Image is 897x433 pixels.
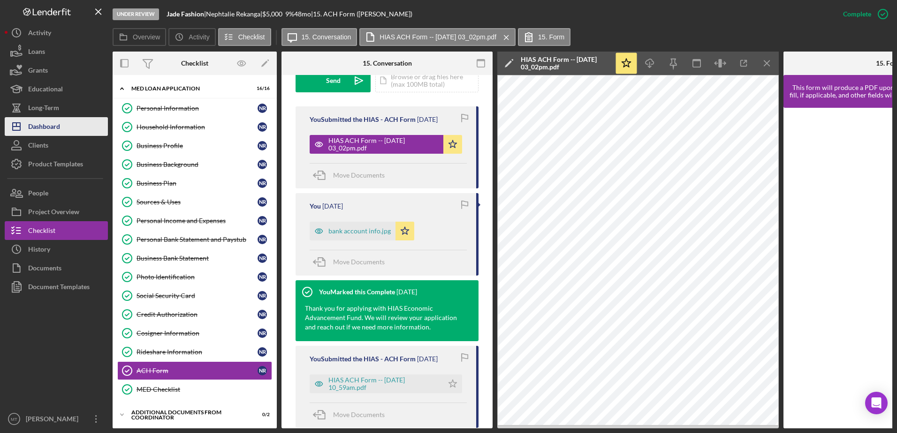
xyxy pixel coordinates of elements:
div: Photo Identification [137,273,258,281]
div: Under Review [113,8,159,20]
div: | 15. ACH Form ([PERSON_NAME]) [311,10,412,18]
span: $5,000 [262,10,282,18]
div: N R [258,160,267,169]
label: Checklist [238,33,265,41]
div: 48 mo [294,10,311,18]
button: Move Documents [310,164,394,187]
time: 2025-08-11 18:53 [322,202,343,210]
div: Sources & Uses [137,198,258,206]
div: 0 / 2 [253,412,270,418]
div: MED Checklist [137,386,272,393]
label: 15. Form [538,33,564,41]
a: Personal InformationNR [117,99,272,118]
div: Personal Bank Statement and Paystub [137,236,258,243]
div: N R [258,310,267,319]
button: HIAS ACH Form -- [DATE] 10_59am.pdf [310,374,462,393]
a: Credit AuthorizationNR [117,305,272,324]
div: 16 / 16 [253,86,270,91]
div: Complete [843,5,871,23]
button: 15. Conversation [281,28,357,46]
div: N R [258,291,267,300]
div: Nephtalie Rekanga | [206,10,262,18]
div: Personal Income and Expenses [137,217,258,224]
button: Complete [834,5,892,23]
label: 15. Conversation [302,33,351,41]
div: Personal Information [137,105,258,112]
div: MED Loan Application [131,86,246,91]
a: Photo IdentificationNR [117,268,272,286]
div: N R [258,366,267,375]
a: Household InformationNR [117,118,272,136]
div: HIAS ACH Form -- [DATE] 03_02pm.pdf [521,56,610,71]
time: 2025-08-11 19:02 [417,116,438,123]
div: You Submitted the HIAS - ACH Form [310,355,416,363]
div: Social Security Card [137,292,258,299]
div: N R [258,272,267,282]
button: HIAS ACH Form -- [DATE] 03_02pm.pdf [359,28,516,46]
div: Household Information [137,123,258,131]
label: Activity [189,33,209,41]
button: MT[PERSON_NAME] [5,410,108,428]
div: 15. Conversation [363,60,412,67]
a: Social Security CardNR [117,286,272,305]
div: N R [258,216,267,225]
button: Send [296,69,371,92]
div: You [310,202,321,210]
div: Business Background [137,161,258,168]
div: | [167,10,206,18]
a: Cosigner InformationNR [117,324,272,343]
div: Open Intercom Messenger [865,392,888,414]
a: Business BackgroundNR [117,155,272,174]
div: ACH Form [137,367,258,374]
div: Rideshare Information [137,348,258,356]
span: Move Documents [333,258,385,266]
div: N R [258,254,267,263]
button: Move Documents [310,250,394,274]
a: Rideshare InformationNR [117,343,272,361]
div: Thank you for applying with HIAS Economic Advancement Fund. We will review your application and r... [305,304,460,332]
button: Overview [113,28,166,46]
a: Business ProfileNR [117,136,272,155]
div: bank account info.jpg [328,227,391,235]
button: Activity [168,28,215,46]
div: N R [258,328,267,338]
a: Business PlanNR [117,174,272,193]
div: Cosigner Information [137,329,258,337]
button: Move Documents [310,403,394,426]
div: Business Profile [137,142,258,149]
text: MT [11,417,17,422]
div: N R [258,347,267,357]
div: You Submitted the HIAS - ACH Form [310,116,416,123]
div: N R [258,104,267,113]
button: HIAS ACH Form -- [DATE] 03_02pm.pdf [310,135,462,154]
label: HIAS ACH Form -- [DATE] 03_02pm.pdf [380,33,496,41]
